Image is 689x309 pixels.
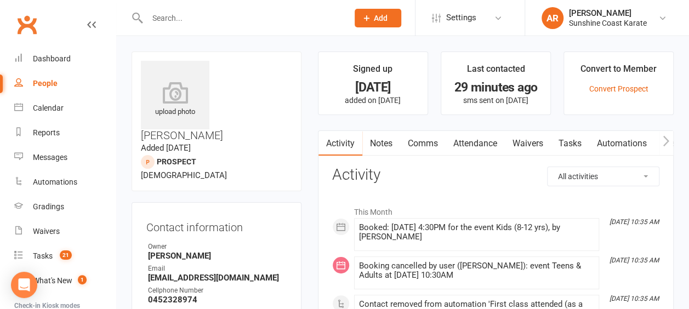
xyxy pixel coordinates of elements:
[569,18,647,28] div: Sunshine Coast Karate
[446,5,476,30] span: Settings
[33,153,67,162] div: Messages
[589,84,648,93] a: Convert Prospect
[148,264,287,274] div: Email
[33,276,72,285] div: What's New
[33,227,60,236] div: Waivers
[13,11,41,38] a: Clubworx
[14,121,116,145] a: Reports
[610,295,659,302] i: [DATE] 10:35 AM
[33,178,77,186] div: Automations
[141,143,191,153] time: Added [DATE]
[14,219,116,244] a: Waivers
[14,47,116,71] a: Dashboard
[332,167,659,184] h3: Activity
[14,96,116,121] a: Calendar
[359,223,594,242] div: Booked: [DATE] 4:30PM for the event Kids (8-12 yrs), by [PERSON_NAME]
[542,7,563,29] div: AR
[33,251,53,260] div: Tasks
[328,96,418,105] p: added on [DATE]
[589,131,654,156] a: Automations
[148,295,287,305] strong: 0452328974
[610,218,659,226] i: [DATE] 10:35 AM
[505,131,551,156] a: Waivers
[33,128,60,137] div: Reports
[551,131,589,156] a: Tasks
[14,194,116,219] a: Gradings
[60,250,72,260] span: 21
[148,251,287,261] strong: [PERSON_NAME]
[14,268,116,293] a: What's New1
[11,272,37,298] div: Open Intercom Messenger
[33,202,64,211] div: Gradings
[33,54,71,63] div: Dashboard
[318,131,362,156] a: Activity
[14,145,116,170] a: Messages
[353,62,392,82] div: Signed up
[446,131,505,156] a: Attendance
[14,244,116,268] a: Tasks 21
[146,217,287,233] h3: Contact information
[451,96,540,105] p: sms sent on [DATE]
[580,62,657,82] div: Convert to Member
[14,71,116,96] a: People
[362,131,400,156] a: Notes
[14,170,116,194] a: Automations
[33,79,58,88] div: People
[78,275,87,284] span: 1
[141,170,227,180] span: [DEMOGRAPHIC_DATA]
[355,9,401,27] button: Add
[451,82,540,93] div: 29 minutes ago
[328,82,418,93] div: [DATE]
[144,10,340,26] input: Search...
[466,62,525,82] div: Last contacted
[141,82,209,118] div: upload photo
[141,61,292,141] h3: [PERSON_NAME]
[400,131,446,156] a: Comms
[359,261,594,280] div: Booking cancelled by user ([PERSON_NAME]): event Teens & Adults at [DATE] 10:30AM
[148,242,287,252] div: Owner
[148,285,287,296] div: Cellphone Number
[610,256,659,264] i: [DATE] 10:35 AM
[332,201,659,218] li: This Month
[157,157,196,166] snap: prospect
[569,8,647,18] div: [PERSON_NAME]
[374,14,388,22] span: Add
[148,273,287,283] strong: [EMAIL_ADDRESS][DOMAIN_NAME]
[33,104,64,112] div: Calendar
